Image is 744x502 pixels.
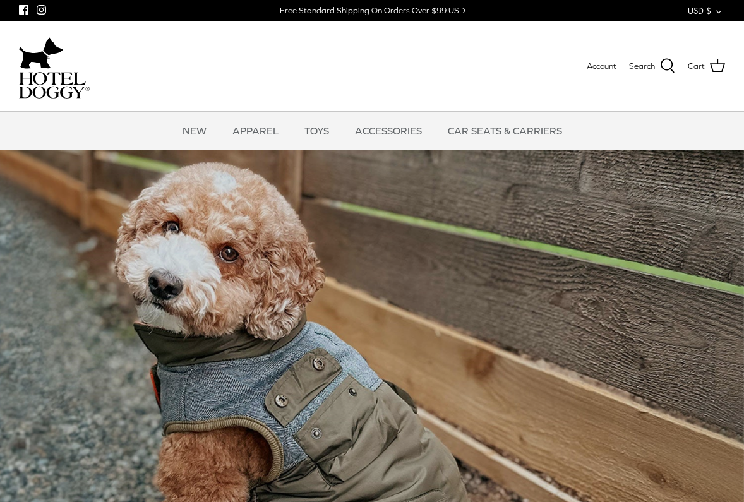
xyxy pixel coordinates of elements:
[436,112,573,150] a: CAR SEATS & CARRIERS
[344,112,433,150] a: ACCESSORIES
[587,61,616,71] span: Account
[280,5,465,16] div: Free Standard Shipping On Orders Over $99 USD
[688,58,725,75] a: Cart
[688,60,705,73] span: Cart
[629,58,675,75] a: Search
[293,112,340,150] a: TOYS
[280,1,465,20] a: Free Standard Shipping On Orders Over $99 USD
[171,112,218,150] a: NEW
[19,34,90,99] a: hoteldoggycom
[19,34,63,72] img: dog-icon.svg
[221,112,290,150] a: APPAREL
[19,5,28,15] a: Facebook
[629,60,655,73] span: Search
[587,60,616,73] a: Account
[19,72,90,99] img: hoteldoggycom
[37,5,46,15] a: Instagram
